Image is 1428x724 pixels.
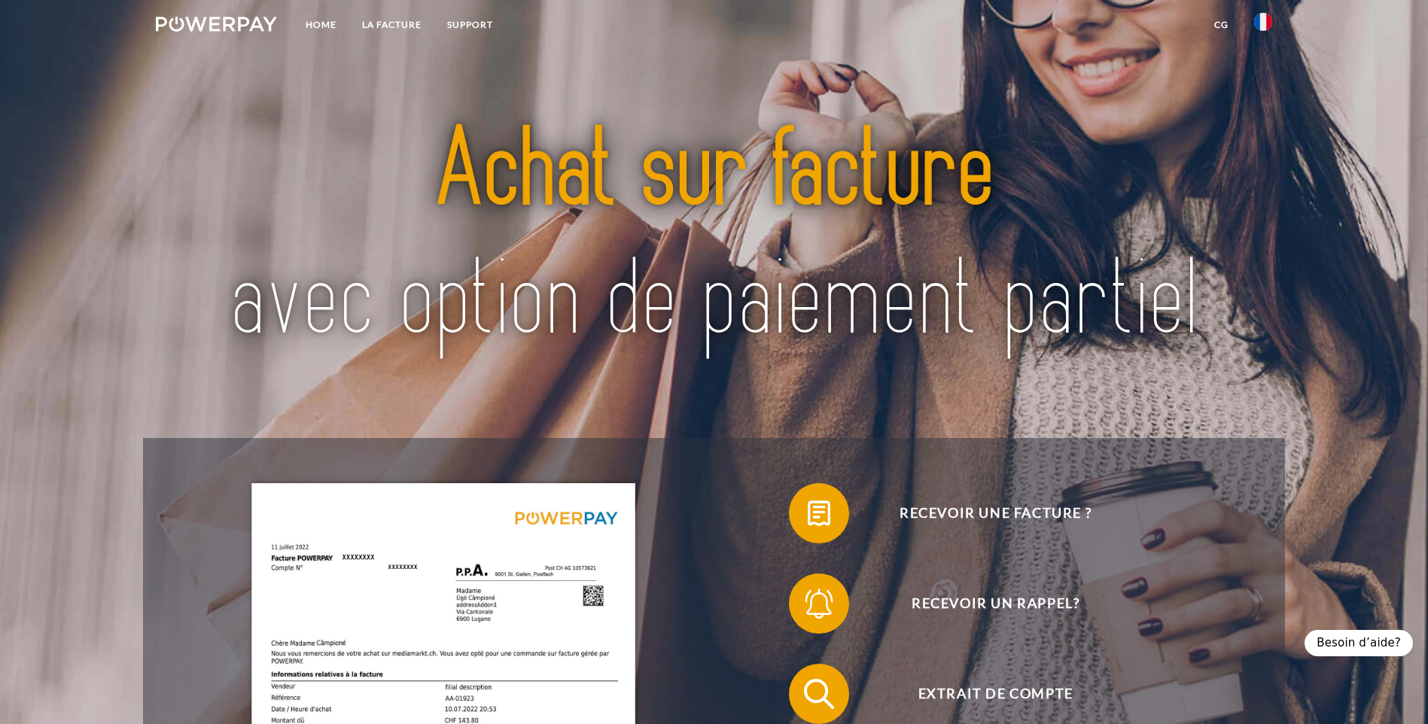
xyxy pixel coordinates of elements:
a: CG [1201,11,1241,38]
img: qb_bell.svg [800,585,838,622]
img: qb_search.svg [800,675,838,713]
div: Besoin d’aide? [1305,630,1413,656]
button: Recevoir un rappel? [789,573,1180,634]
img: logo-powerpay-white.svg [156,17,277,32]
a: LA FACTURE [349,11,434,38]
span: Extrait de compte [811,664,1180,724]
img: title-powerpay_fr.svg [211,72,1217,400]
img: qb_bill.svg [800,494,838,532]
span: Recevoir un rappel? [811,573,1180,634]
a: Support [434,11,506,38]
button: Recevoir une facture ? [789,483,1180,543]
a: Home [293,11,349,38]
img: fr [1254,13,1272,31]
span: Recevoir une facture ? [811,483,1180,543]
button: Extrait de compte [789,664,1180,724]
